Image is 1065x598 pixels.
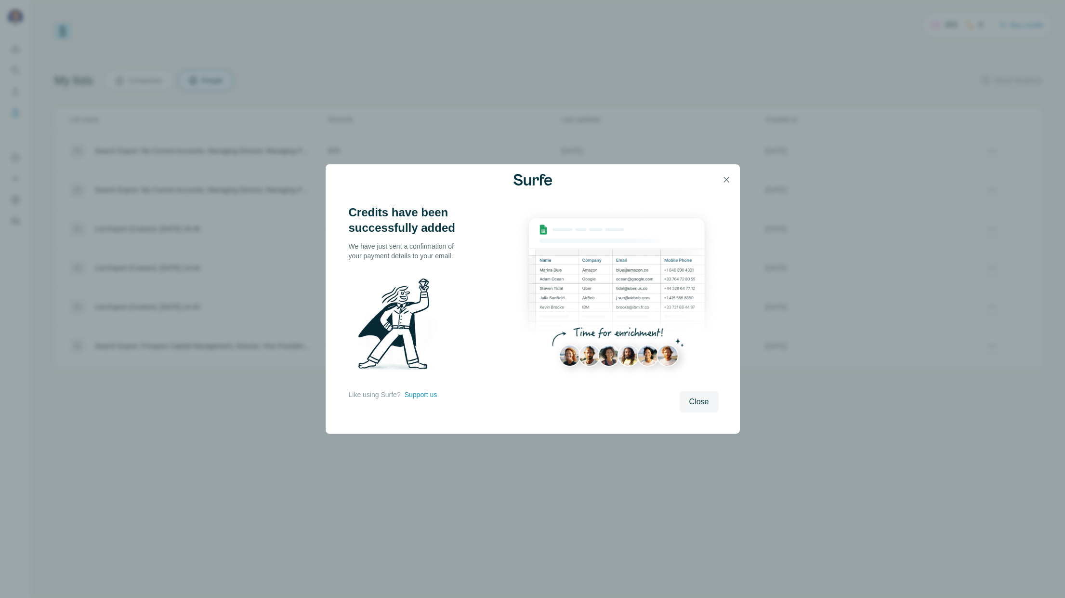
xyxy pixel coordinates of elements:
[513,174,552,186] img: Surfe Logo
[349,205,464,236] h3: Credits have been successfully added
[349,241,464,261] p: We have just sent a confirmation of your payment details to your email.
[405,390,437,399] button: Support us
[689,396,709,408] span: Close
[515,205,718,385] img: Enrichment Hub - Sheet Preview
[349,272,449,380] img: Surfe Illustration - Man holding diamond
[349,390,401,399] p: Like using Surfe?
[680,391,719,412] button: Close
